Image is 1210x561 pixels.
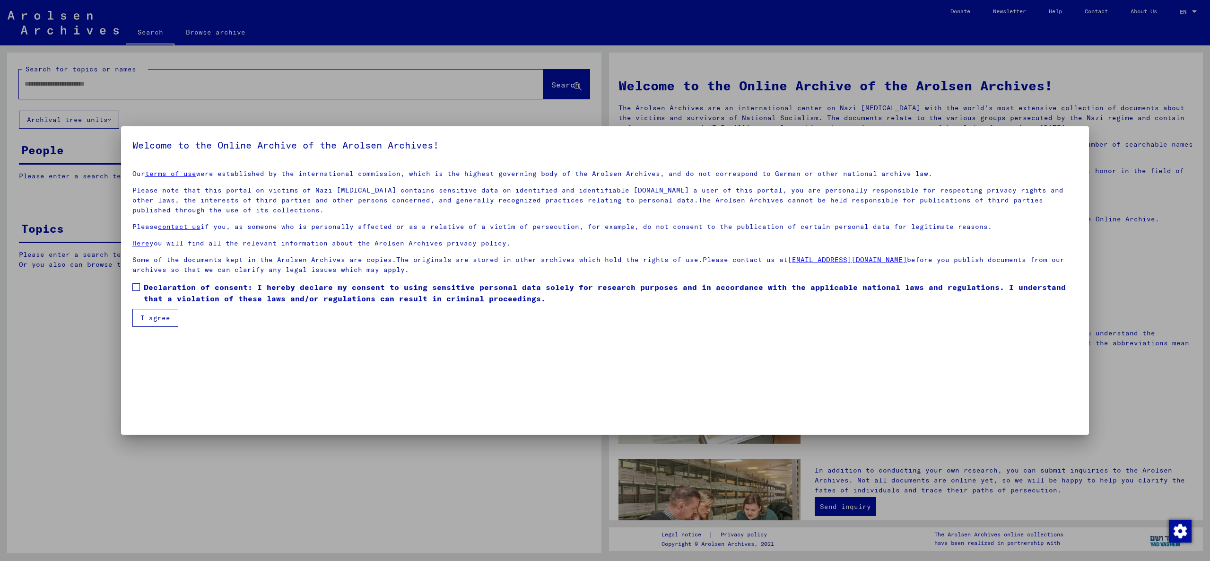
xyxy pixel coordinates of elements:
h5: Welcome to the Online Archive of the Arolsen Archives! [132,138,1078,153]
a: terms of use [145,169,196,178]
p: Please note that this portal on victims of Nazi [MEDICAL_DATA] contains sensitive data on identif... [132,185,1078,215]
a: [EMAIL_ADDRESS][DOMAIN_NAME] [788,255,907,264]
p: Some of the documents kept in the Arolsen Archives are copies.The originals are stored in other a... [132,255,1078,275]
a: Here [132,239,149,247]
button: I agree [132,309,178,327]
p: you will find all the relevant information about the Arolsen Archives privacy policy. [132,238,1078,248]
p: Please if you, as someone who is personally affected or as a relative of a victim of persecution,... [132,222,1078,232]
a: contact us [158,222,200,231]
span: Declaration of consent: I hereby declare my consent to using sensitive personal data solely for r... [144,281,1078,304]
p: Our were established by the international commission, which is the highest governing body of the ... [132,169,1078,179]
img: Change consent [1169,520,1192,543]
